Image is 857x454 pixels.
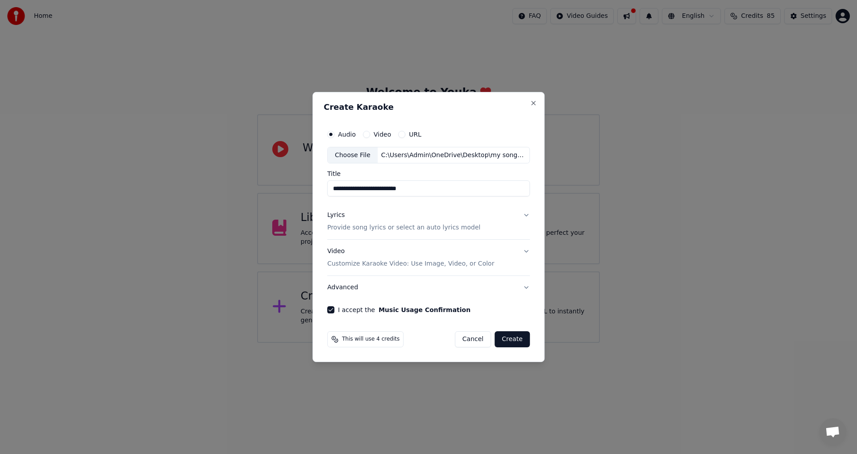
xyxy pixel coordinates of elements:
p: Provide song lyrics or select an auto lyrics model [327,224,480,233]
button: I accept the [379,307,470,313]
p: Customize Karaoke Video: Use Image, Video, or Color [327,259,494,268]
label: I accept the [338,307,470,313]
label: Title [327,171,530,177]
button: Create [495,331,530,347]
button: VideoCustomize Karaoke Video: Use Image, Video, or Color [327,240,530,276]
button: Advanced [327,276,530,299]
label: Audio [338,131,356,137]
span: This will use 4 credits [342,336,399,343]
div: Choose File [328,147,378,163]
div: C:\Users\Admin\OneDrive\Desktop\my songs\Fading Echoes ([MEDICAL_DATA]) mp4.mp3 [378,151,529,160]
label: URL [409,131,421,137]
button: LyricsProvide song lyrics or select an auto lyrics model [327,204,530,240]
label: Video [374,131,391,137]
div: Video [327,247,494,269]
div: Lyrics [327,211,345,220]
button: Cancel [455,331,491,347]
h2: Create Karaoke [324,103,533,111]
